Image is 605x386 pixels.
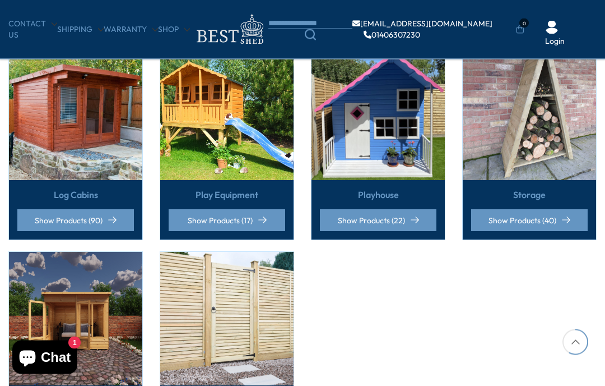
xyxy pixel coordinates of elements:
a: [EMAIL_ADDRESS][DOMAIN_NAME] [352,20,492,27]
a: 0 [516,24,524,35]
inbox-online-store-chat: Shopify online store chat [9,341,81,377]
a: Show Products (90) [17,210,134,232]
a: Login [545,36,565,47]
a: Warranty [104,24,158,35]
a: Search [268,29,352,40]
a: Show Products (40) [471,210,588,232]
a: 01406307230 [364,31,420,39]
a: Playhouse [358,189,399,201]
img: logo [190,11,268,48]
img: Playhouse [311,47,445,181]
img: Log Cabins [9,47,142,181]
span: 0 [519,19,529,28]
a: Shipping [57,24,104,35]
a: Log Cabins [54,189,98,201]
a: Show Products (17) [169,210,285,232]
a: CONTACT US [8,19,57,40]
img: Play Equipment [160,47,294,181]
a: Storage [513,189,546,201]
img: Summerhouses [9,252,142,386]
a: Shop [158,24,190,35]
a: Show Products (22) [320,210,436,232]
img: Storage [463,47,596,181]
a: Play Equipment [196,189,258,201]
img: User Icon [545,21,559,34]
img: Timber [160,252,294,386]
